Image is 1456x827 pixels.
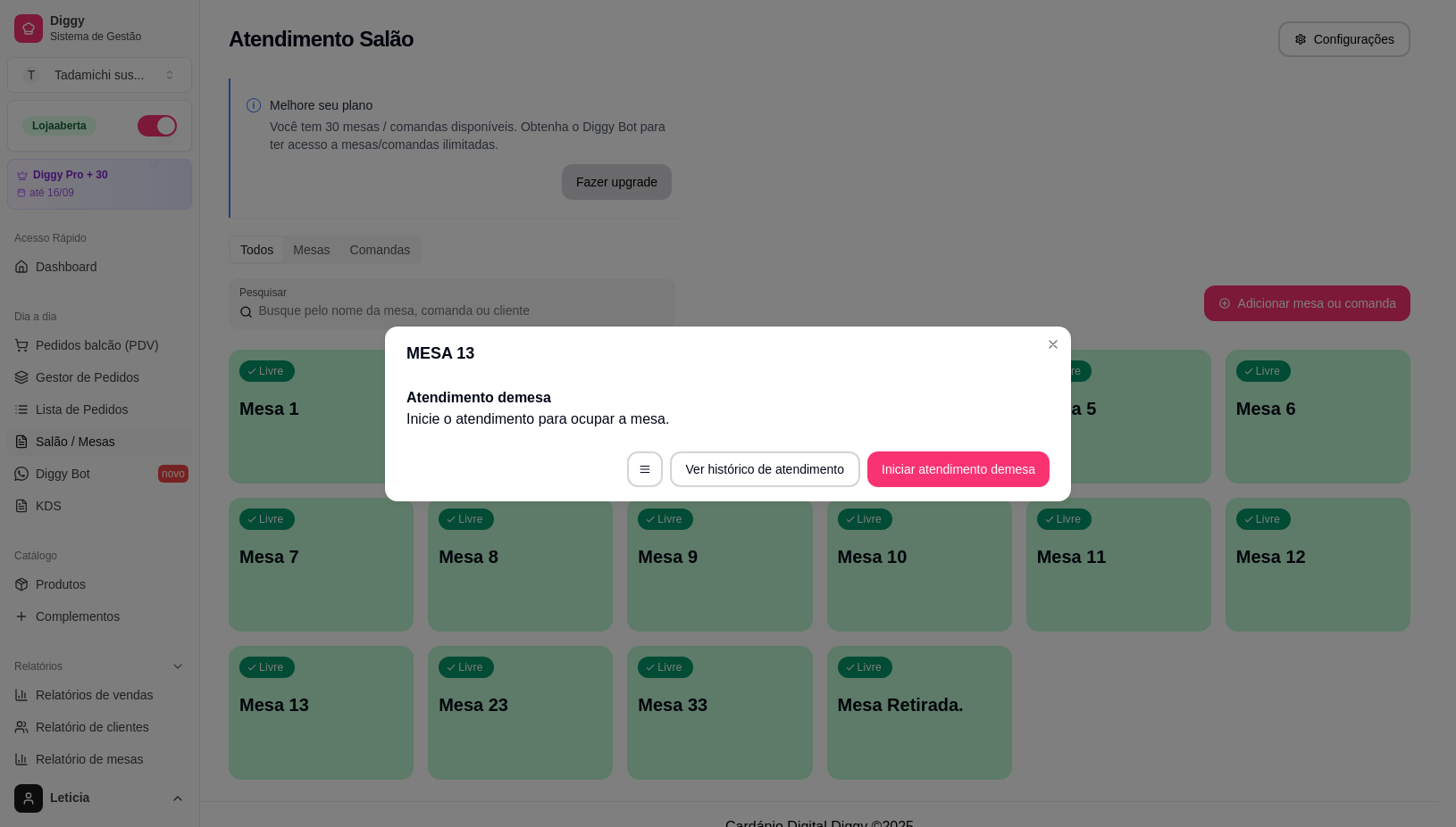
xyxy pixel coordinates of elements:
[385,327,1071,380] header: MESA 13
[670,451,860,487] button: Ver histórico de atendimento
[406,409,1050,430] p: Inicie o atendimento para ocupar a mesa .
[1039,330,1067,359] button: Close
[867,451,1050,487] button: Iniciar atendimento demesa
[406,387,1050,409] h2: Atendimento de mesa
